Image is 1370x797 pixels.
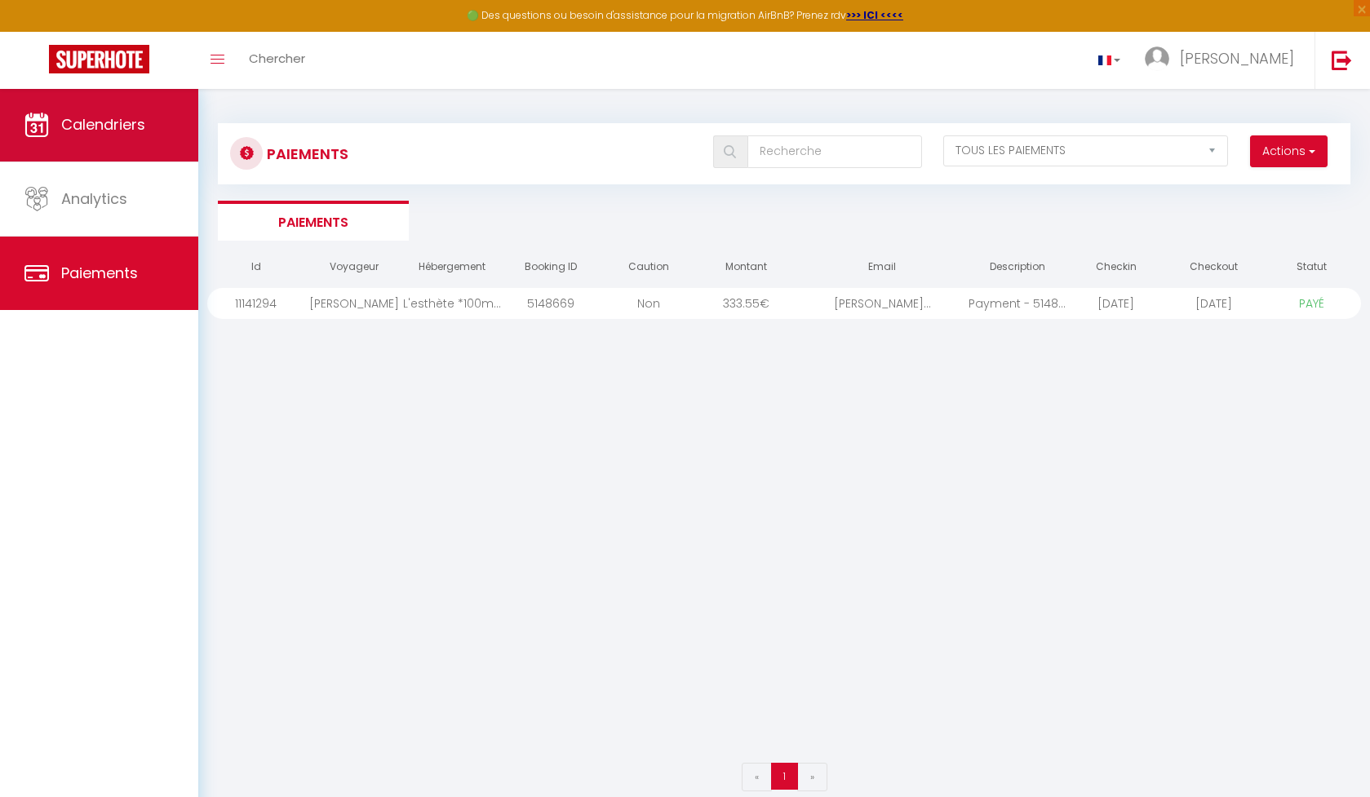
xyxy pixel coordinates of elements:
th: Checkin [1066,253,1164,281]
div: [PERSON_NAME]... [796,288,969,319]
span: Analytics [61,188,127,209]
a: >>> ICI <<<< [846,8,903,22]
span: Chercher [249,50,305,67]
th: Description [969,253,1066,281]
div: [PERSON_NAME] [305,288,403,319]
th: Email [796,253,969,281]
th: Booking ID [501,253,599,281]
span: € [760,295,769,312]
a: 1 [771,763,798,790]
span: Calendriers [61,114,145,135]
span: [PERSON_NAME] [1180,48,1294,69]
img: ... [1145,46,1169,71]
li: Paiements [218,201,409,241]
div: [DATE] [1066,288,1164,319]
span: » [810,770,814,784]
th: Montant [698,253,796,281]
img: logout [1332,50,1352,70]
button: Actions [1250,135,1328,168]
div: Non [600,288,698,319]
a: ... [PERSON_NAME] [1133,32,1315,89]
h3: Paiements [267,135,348,172]
th: Caution [600,253,698,281]
th: Checkout [1165,253,1263,281]
th: Statut [1263,253,1361,281]
div: 11141294 [207,288,305,319]
div: 5148669 [501,288,599,319]
span: Paiements [61,263,138,283]
th: Hébergement [403,253,501,281]
img: Super Booking [49,45,149,73]
span: « [755,770,759,784]
th: Voyageur [305,253,403,281]
div: 333.55 [698,288,796,319]
a: Previous [742,763,772,791]
div: L'esthète *100m de la mer* [403,288,501,319]
a: Next [797,763,827,791]
input: Recherche [747,135,922,168]
th: Id [207,253,305,281]
a: Chercher [237,32,317,89]
div: [DATE] [1165,288,1263,319]
div: Payment - 5148669 - ... [969,288,1066,319]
